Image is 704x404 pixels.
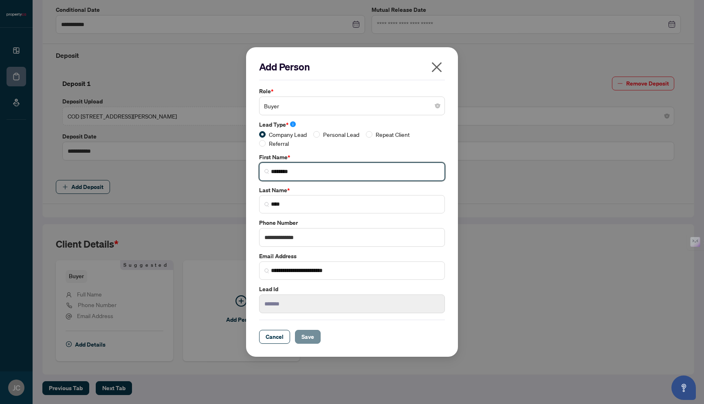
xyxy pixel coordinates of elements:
[266,330,284,343] span: Cancel
[435,103,440,108] span: close-circle
[430,61,443,74] span: close
[264,268,269,273] img: search_icon
[301,330,314,343] span: Save
[266,130,310,139] span: Company Lead
[259,285,445,294] label: Lead Id
[266,139,292,148] span: Referral
[264,98,440,114] span: Buyer
[320,130,363,139] span: Personal Lead
[259,120,445,129] label: Lead Type
[259,186,445,195] label: Last Name
[295,330,321,344] button: Save
[259,87,445,96] label: Role
[264,202,269,207] img: search_icon
[259,153,445,162] label: First Name
[259,330,290,344] button: Cancel
[264,169,269,174] img: search_icon
[259,252,445,261] label: Email Address
[259,60,445,73] h2: Add Person
[259,218,445,227] label: Phone Number
[671,375,696,400] button: Open asap
[372,130,413,139] span: Repeat Client
[290,121,296,127] span: info-circle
